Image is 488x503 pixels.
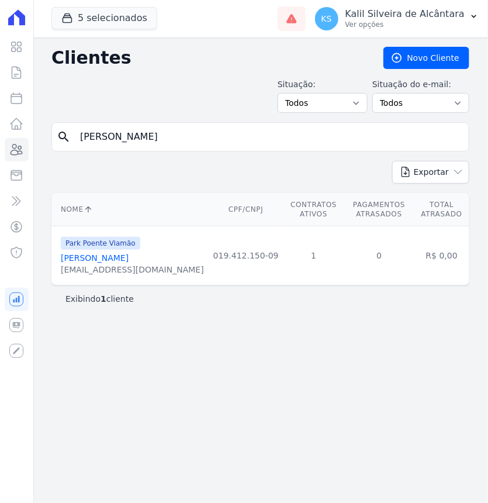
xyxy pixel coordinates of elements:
p: Exibindo cliente [65,293,134,305]
td: 019.412.150-09 [209,226,283,285]
i: search [57,130,71,144]
input: Buscar por nome, CPF ou e-mail [73,125,464,149]
td: 0 [344,226,414,285]
a: [PERSON_NAME] [61,253,129,263]
button: Exportar [392,161,469,184]
td: 1 [283,226,344,285]
b: 1 [101,294,106,304]
button: KS Kalil Silveira de Alcântara Ver opções [306,2,488,35]
a: Novo Cliente [383,47,469,69]
span: Park Poente Viamão [61,237,140,250]
div: [EMAIL_ADDRESS][DOMAIN_NAME] [61,264,204,275]
button: 5 selecionados [51,7,157,29]
p: Ver opções [345,20,465,29]
th: Contratos Ativos [283,193,344,226]
span: KS [321,15,332,23]
th: Nome [51,193,209,226]
td: R$ 0,00 [414,226,469,285]
p: Kalil Silveira de Alcântara [345,8,465,20]
h2: Clientes [51,47,365,68]
label: Situação: [278,78,368,91]
th: CPF/CNPJ [209,193,283,226]
label: Situação do e-mail: [372,78,469,91]
th: Pagamentos Atrasados [344,193,414,226]
th: Total Atrasado [414,193,469,226]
